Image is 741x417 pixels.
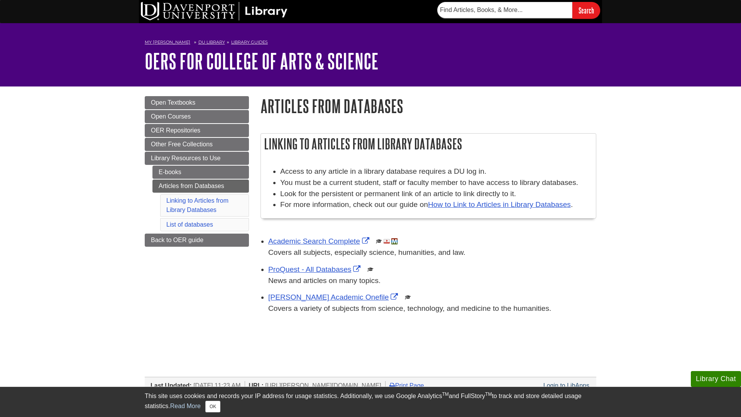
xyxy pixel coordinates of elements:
a: Print Page [389,382,424,389]
button: Close [205,401,220,412]
sup: TM [485,392,492,397]
a: Link opens in new window [268,265,362,273]
a: Login to LibApps [543,382,589,389]
div: Guide Page Menu [145,96,249,247]
li: For more information, check out our guide on . [280,199,592,210]
a: Link opens in new window [268,293,400,301]
span: URL: [249,382,264,389]
img: Audio & Video [384,238,390,244]
span: OER Repositories [151,127,200,134]
a: List of databases [166,221,213,228]
img: Scholarly or Peer Reviewed [405,294,411,300]
span: [DATE] 11:23 AM [193,382,240,389]
h1: Articles from Databases [261,96,596,116]
a: Open Courses [145,110,249,123]
a: My [PERSON_NAME] [145,39,190,46]
a: Read More [170,403,201,409]
div: This site uses cookies and records your IP address for usage statistics. Additionally, we use Goo... [145,392,596,412]
i: Print Page [389,382,395,388]
input: Find Articles, Books, & More... [437,2,572,18]
a: How to Link to Articles in Library Databases [428,200,571,208]
span: [URL][PERSON_NAME][DOMAIN_NAME] [265,382,381,389]
a: Linking to Articles from Library Databases [166,197,228,213]
img: Scholarly or Peer Reviewed [376,238,382,244]
a: OER Repositories [145,124,249,137]
span: Other Free Collections [151,141,213,147]
a: DU Library [198,39,225,45]
a: Link opens in new window [268,237,371,245]
a: Articles from Databases [152,180,249,193]
li: Access to any article in a library database requires a DU log in. [280,166,592,177]
span: Open Courses [151,113,191,120]
a: Back to OER guide [145,234,249,247]
img: Scholarly or Peer Reviewed [367,266,374,273]
a: OERs for College of Arts & Science [145,49,379,73]
form: Searches DU Library's articles, books, and more [437,2,600,19]
span: Open Textbooks [151,99,195,106]
span: Last Updated: [151,382,192,389]
p: Covers all subjects, especially science, humanities, and law. [268,247,596,258]
input: Search [572,2,600,19]
h2: Linking to Articles from Library Databases [261,134,596,154]
a: Library Guides [231,39,268,45]
img: MeL (Michigan electronic Library) [391,238,398,244]
sup: TM [442,392,448,397]
img: DU Library [141,2,288,20]
a: Library Resources to Use [145,152,249,165]
a: E-books [152,166,249,179]
li: You must be a current student, staff or faculty member to have access to library databases. [280,177,592,188]
li: Look for the persistent or permanent link of an article to link directly to it. [280,188,592,200]
a: Other Free Collections [145,138,249,151]
span: Library Resources to Use [151,155,221,161]
a: Open Textbooks [145,96,249,109]
p: News and articles on many topics. [268,275,596,286]
nav: breadcrumb [145,37,596,49]
button: Library Chat [691,371,741,387]
p: Covers a variety of subjects from science, technology, and medicine to the humanities. [268,303,596,314]
span: Back to OER guide [151,237,203,243]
